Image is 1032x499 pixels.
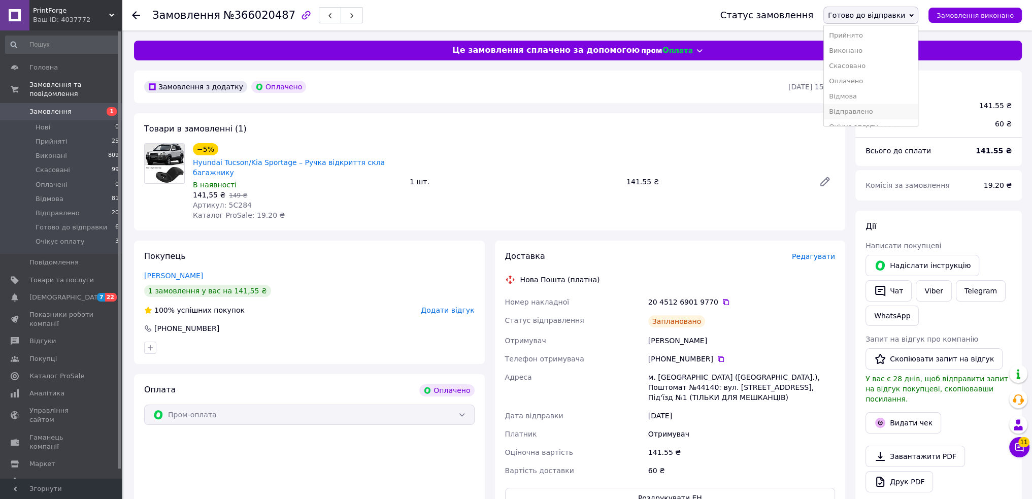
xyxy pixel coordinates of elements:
[646,368,837,407] div: м. [GEOGRAPHIC_DATA] ([GEOGRAPHIC_DATA].), Поштомат №44140: вул. [STREET_ADDRESS], Під'їзд №1 (ТІ...
[154,306,175,314] span: 100%
[788,83,835,91] time: [DATE] 15:16
[144,81,247,93] div: Замовлення з додатку
[937,12,1014,19] span: Замовлення виконано
[865,471,933,492] a: Друк PDF
[115,180,119,189] span: 0
[505,355,584,363] span: Телефон отримувача
[989,113,1018,135] div: 60 ₴
[1009,437,1029,457] button: Чат з покупцем11
[928,8,1022,23] button: Замовлення виконано
[865,412,941,434] button: Видати чек
[29,433,94,451] span: Гаманець компанії
[865,306,919,326] a: WhatsApp
[979,101,1012,111] div: 141.55 ₴
[33,15,122,24] div: Ваш ID: 4037772
[36,180,68,189] span: Оплачені
[193,143,218,155] div: −5%
[421,306,474,314] span: Додати відгук
[97,293,105,302] span: 7
[115,237,119,246] span: 3
[229,192,247,199] span: 149 ₴
[144,251,186,261] span: Покупець
[646,443,837,461] div: 141.55 ₴
[646,331,837,350] div: [PERSON_NAME]
[112,194,119,204] span: 81
[505,448,573,456] span: Оціночна вартість
[112,209,119,218] span: 20
[828,11,905,19] span: Готово до відправки
[648,354,835,364] div: [PHONE_NUMBER]
[505,337,546,345] span: Отримувач
[112,137,119,146] span: 25
[419,384,474,396] div: Оплачено
[1018,437,1029,447] span: 11
[36,165,70,175] span: Скасовані
[865,375,1008,403] span: У вас є 28 днів, щоб відправити запит на відгук покупцеві, скопіювавши посилання.
[865,120,901,128] span: Доставка
[646,425,837,443] div: Отримувач
[193,211,285,219] span: Каталог ProSale: 19.20 ₴
[145,144,184,183] img: Hyundai Tucson/Kia Sportage – Ручка відкриття скла багажнику
[29,276,94,285] span: Товари та послуги
[29,293,105,302] span: [DEMOGRAPHIC_DATA]
[115,123,119,132] span: 0
[646,407,837,425] div: [DATE]
[865,348,1003,370] button: Скопіювати запит на відгук
[193,201,252,209] span: Артикул: 5C284
[815,172,835,192] a: Редагувати
[505,430,537,438] span: Платник
[976,147,1012,155] b: 141.55 ₴
[153,323,220,334] div: [PHONE_NUMBER]
[251,81,306,93] div: Оплачено
[152,9,220,21] span: Замовлення
[29,258,79,267] span: Повідомлення
[865,446,965,467] a: Завантажити PDF
[505,373,532,381] span: Адреса
[824,89,918,104] li: Відмова
[193,158,385,177] a: Hyundai Tucson/Kia Sportage – Ручка відкриття скла багажнику
[622,175,811,189] div: 141.55 ₴
[36,209,80,218] span: Відправлено
[984,181,1012,189] span: 19.20 ₴
[824,104,918,119] li: Відправлено
[865,335,978,343] span: Запит на відгук про компанію
[824,43,918,58] li: Виконано
[29,80,122,98] span: Замовлення та повідомлення
[132,10,140,20] div: Повернутися назад
[144,385,176,394] span: Оплата
[107,107,117,116] span: 1
[648,297,835,307] div: 20 4512 6901 9770
[406,175,622,189] div: 1 шт.
[112,165,119,175] span: 99
[36,137,67,146] span: Прийняті
[144,305,245,315] div: успішних покупок
[5,36,120,54] input: Пошук
[36,194,63,204] span: Відмова
[824,119,918,135] li: Очікує оплату
[223,9,295,21] span: №366020487
[865,181,950,189] span: Комісія за замовлення
[29,337,56,346] span: Відгуки
[105,293,117,302] span: 22
[505,412,563,420] span: Дата відправки
[29,372,84,381] span: Каталог ProSale
[865,242,941,250] span: Написати покупцеві
[144,124,247,134] span: Товари в замовленні (1)
[956,280,1006,302] a: Telegram
[505,467,574,475] span: Вартість доставки
[115,223,119,232] span: 6
[29,107,72,116] span: Замовлення
[29,63,58,72] span: Головна
[865,255,979,276] button: Надіслати інструкцію
[505,316,584,324] span: Статус відправлення
[29,477,81,486] span: Налаштування
[193,191,225,199] span: 141,55 ₴
[452,45,640,56] span: Це замовлення сплачено за допомогою
[29,310,94,328] span: Показники роботи компанії
[518,275,603,285] div: Нова Пошта (платна)
[144,285,271,297] div: 1 замовлення у вас на 141,55 ₴
[33,6,109,15] span: PrintForge
[865,221,876,231] span: Дії
[648,315,706,327] div: Заплановано
[824,28,918,43] li: Прийнято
